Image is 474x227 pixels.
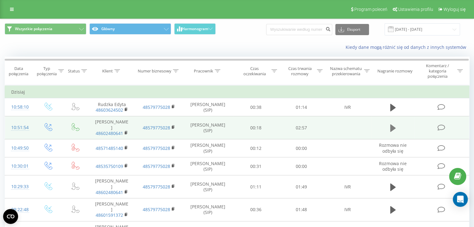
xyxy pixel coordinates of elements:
[183,139,233,157] td: [PERSON_NAME] (SIP)
[279,175,324,198] td: 01:49
[37,66,56,76] div: Typ połączenia
[330,66,362,76] div: Nazwa schematu przekierowania
[324,98,371,116] td: IVR
[183,157,233,175] td: [PERSON_NAME] (SIP)
[233,98,279,116] td: 00:38
[453,192,468,207] div: Open Intercom Messenger
[379,142,407,154] span: Rozmowa nie odbyła się
[102,68,113,74] div: Klient
[233,198,279,221] td: 00:36
[11,181,28,193] div: 10:29:33
[398,7,433,12] span: Ustawienia profilu
[88,116,135,139] td: [PERSON_NAME]
[68,68,80,74] div: Status
[279,98,324,116] td: 01:14
[5,86,469,98] td: Dzisiaj
[443,7,466,12] span: Wyloguj się
[11,122,28,134] div: 10:51:54
[183,198,233,221] td: [PERSON_NAME] (SIP)
[96,189,123,195] a: 48602480641
[89,23,171,35] button: Główny
[96,107,123,113] a: 48603624502
[88,198,135,221] td: [PERSON_NAME]
[143,163,170,169] a: 48579775028
[239,66,270,76] div: Czas oczekiwania
[377,68,413,74] div: Nagranie rozmowy
[174,23,216,35] button: Harmonogram
[138,68,171,74] div: Numer biznesowy
[194,68,213,74] div: Pracownik
[88,98,135,116] td: Rudzka Edyta
[379,160,407,172] span: Rozmowa nie odbyła się
[143,125,170,131] a: 48579775028
[183,98,233,116] td: [PERSON_NAME] (SIP)
[183,175,233,198] td: [PERSON_NAME] (SIP)
[143,184,170,190] a: 48579775028
[354,7,387,12] span: Program poleceń
[233,139,279,157] td: 00:12
[96,145,123,151] a: 48571485140
[11,160,28,172] div: 10:30:01
[324,198,371,221] td: IVR
[5,23,86,35] button: Wszystkie połączenia
[11,142,28,154] div: 10:49:50
[279,139,324,157] td: 00:00
[5,66,32,76] div: Data połączenia
[279,116,324,139] td: 02:57
[143,104,170,110] a: 48579775028
[143,145,170,151] a: 48579775028
[143,206,170,212] a: 48579775028
[15,26,52,31] span: Wszystkie połączenia
[266,24,332,35] input: Wyszukiwanie według numeru
[96,163,123,169] a: 48535750109
[11,101,28,113] div: 10:58:10
[345,44,469,50] a: Kiedy dane mogą różnić się od danych z innych systemów
[182,27,208,31] span: Harmonogram
[419,63,456,79] div: Komentarz / kategoria połączenia
[279,157,324,175] td: 00:00
[88,175,135,198] td: [PERSON_NAME]
[324,175,371,198] td: IVR
[233,157,279,175] td: 00:31
[3,209,18,224] button: Open CMP widget
[284,66,315,76] div: Czas trwania rozmowy
[233,175,279,198] td: 01:11
[335,24,369,35] button: Eksport
[96,212,123,218] a: 48601591372
[183,116,233,139] td: [PERSON_NAME] (SIP)
[96,130,123,136] a: 48602480641
[11,204,28,216] div: 09:22:48
[279,198,324,221] td: 01:48
[233,116,279,139] td: 00:18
